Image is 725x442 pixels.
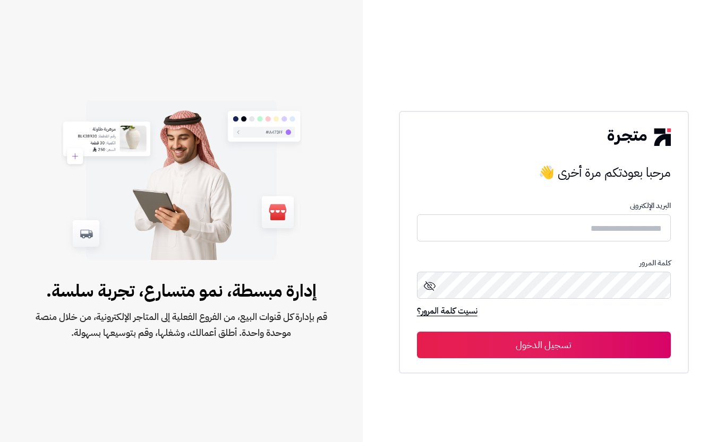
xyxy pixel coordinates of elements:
[417,305,477,319] a: نسيت كلمة المرور؟
[417,332,671,358] button: تسجيل الدخول
[608,128,670,145] img: logo-2.png
[417,259,671,267] p: كلمة المرور
[417,202,671,210] p: البريد الإلكترونى
[34,309,329,341] span: قم بإدارة كل قنوات البيع، من الفروع الفعلية إلى المتاجر الإلكترونية، من خلال منصة موحدة واحدة. أط...
[34,278,329,304] span: إدارة مبسطة، نمو متسارع، تجربة سلسة.
[417,162,671,183] h3: مرحبا بعودتكم مرة أخرى 👋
